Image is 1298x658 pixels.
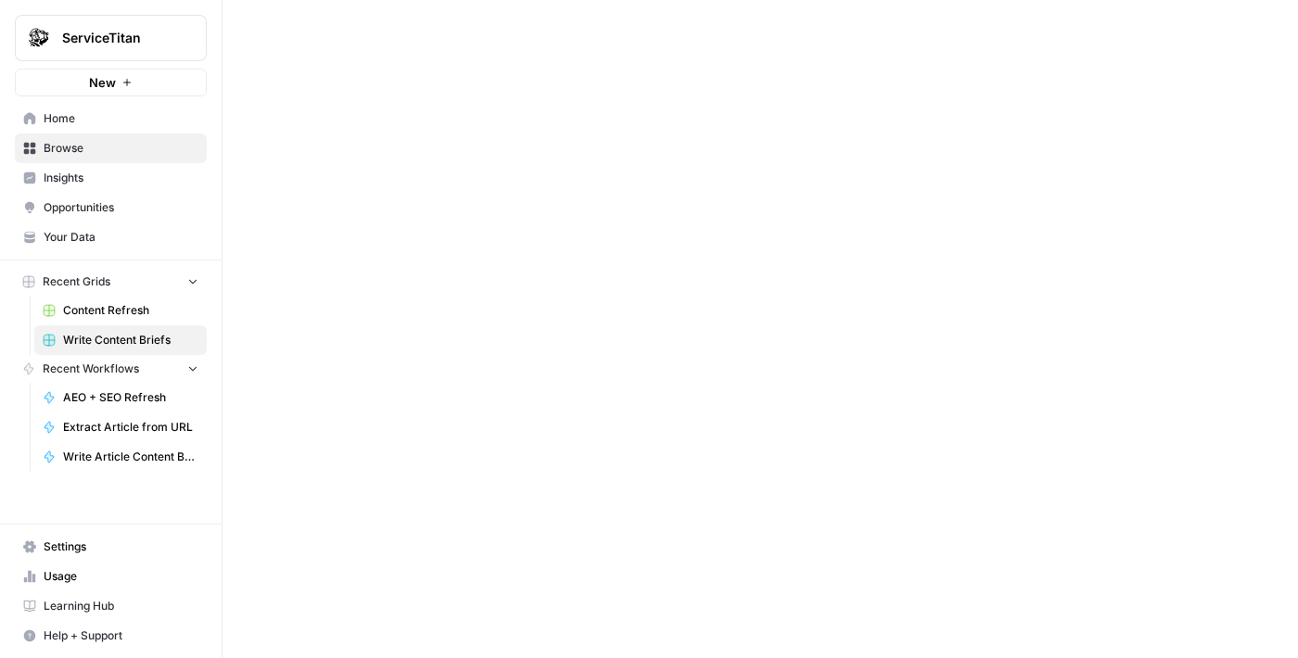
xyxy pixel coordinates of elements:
[15,355,207,383] button: Recent Workflows
[43,273,110,290] span: Recent Grids
[34,442,207,472] a: Write Article Content Brief
[15,532,207,562] a: Settings
[44,538,198,555] span: Settings
[44,199,198,216] span: Opportunities
[44,229,198,246] span: Your Data
[15,193,207,222] a: Opportunities
[89,73,116,92] span: New
[43,361,139,377] span: Recent Workflows
[63,419,198,436] span: Extract Article from URL
[15,562,207,591] a: Usage
[63,449,198,465] span: Write Article Content Brief
[44,627,198,644] span: Help + Support
[34,296,207,325] a: Content Refresh
[44,110,198,127] span: Home
[15,591,207,621] a: Learning Hub
[63,389,198,406] span: AEO + SEO Refresh
[15,163,207,193] a: Insights
[15,222,207,252] a: Your Data
[15,104,207,133] a: Home
[62,29,174,47] span: ServiceTitan
[34,412,207,442] a: Extract Article from URL
[21,21,55,55] img: ServiceTitan Logo
[44,598,198,614] span: Learning Hub
[15,621,207,651] button: Help + Support
[34,383,207,412] a: AEO + SEO Refresh
[63,332,198,348] span: Write Content Briefs
[44,568,198,585] span: Usage
[15,133,207,163] a: Browse
[15,69,207,96] button: New
[34,325,207,355] a: Write Content Briefs
[63,302,198,319] span: Content Refresh
[44,140,198,157] span: Browse
[44,170,198,186] span: Insights
[15,268,207,296] button: Recent Grids
[15,15,207,61] button: Workspace: ServiceTitan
